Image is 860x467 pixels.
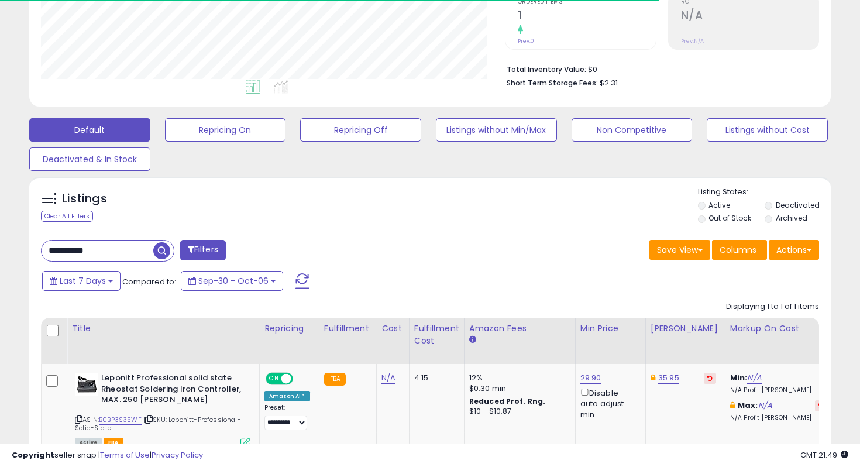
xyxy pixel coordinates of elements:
[730,414,827,422] p: N/A Profit [PERSON_NAME]
[698,187,831,198] p: Listing States:
[800,449,848,461] span: 2025-10-14 21:49 GMT
[738,400,758,411] b: Max:
[518,37,534,44] small: Prev: 0
[580,386,637,420] div: Disable auto adjust min
[469,396,546,406] b: Reduced Prof. Rng.
[414,373,455,383] div: 4.15
[469,322,570,335] div: Amazon Fees
[72,322,254,335] div: Title
[165,118,286,142] button: Repricing On
[720,244,756,256] span: Columns
[469,407,566,417] div: $10 - $10.87
[707,118,828,142] button: Listings without Cost
[658,372,679,384] a: 35.95
[776,200,820,210] label: Deactivated
[758,400,772,411] a: N/A
[681,37,704,44] small: Prev: N/A
[507,64,586,74] b: Total Inventory Value:
[507,78,598,88] b: Short Term Storage Fees:
[122,276,176,287] span: Compared to:
[101,373,243,408] b: Leponitt Professional solid state Rheostat Soldering Iron Controller, MAX. 250 [PERSON_NAME]
[726,301,819,313] div: Displaying 1 to 1 of 1 items
[769,240,819,260] button: Actions
[267,374,281,384] span: ON
[600,77,618,88] span: $2.31
[469,373,566,383] div: 12%
[747,372,761,384] a: N/A
[324,373,346,386] small: FBA
[100,449,150,461] a: Terms of Use
[712,240,767,260] button: Columns
[730,386,827,394] p: N/A Profit [PERSON_NAME]
[381,322,404,335] div: Cost
[198,275,269,287] span: Sep-30 - Oct-06
[649,240,710,260] button: Save View
[75,373,250,447] div: ASIN:
[708,213,751,223] label: Out of Stock
[264,322,314,335] div: Repricing
[730,322,831,335] div: Markup on Cost
[300,118,421,142] button: Repricing Off
[681,9,818,25] h2: N/A
[518,9,655,25] h2: 1
[41,211,93,222] div: Clear All Filters
[507,61,810,75] li: $0
[60,275,106,287] span: Last 7 Days
[99,415,142,425] a: B0BP3S35WF
[469,335,476,345] small: Amazon Fees.
[12,450,203,461] div: seller snap | |
[264,404,310,430] div: Preset:
[180,240,226,260] button: Filters
[29,118,150,142] button: Default
[62,191,107,207] h5: Listings
[181,271,283,291] button: Sep-30 - Oct-06
[381,372,395,384] a: N/A
[75,415,241,432] span: | SKU: Leponitt-Professional-Solid-State
[580,322,641,335] div: Min Price
[580,372,601,384] a: 29.90
[264,391,310,401] div: Amazon AI *
[730,372,748,383] b: Min:
[776,213,807,223] label: Archived
[651,322,720,335] div: [PERSON_NAME]
[572,118,693,142] button: Non Competitive
[469,383,566,394] div: $0.30 min
[29,147,150,171] button: Deactivated & In Stock
[436,118,557,142] button: Listings without Min/Max
[291,374,310,384] span: OFF
[12,449,54,461] strong: Copyright
[42,271,121,291] button: Last 7 Days
[75,373,98,396] img: 41ZdQLsptdL._SL40_.jpg
[725,318,836,364] th: The percentage added to the cost of goods (COGS) that forms the calculator for Min & Max prices.
[324,322,371,335] div: Fulfillment
[708,200,730,210] label: Active
[152,449,203,461] a: Privacy Policy
[414,322,459,347] div: Fulfillment Cost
